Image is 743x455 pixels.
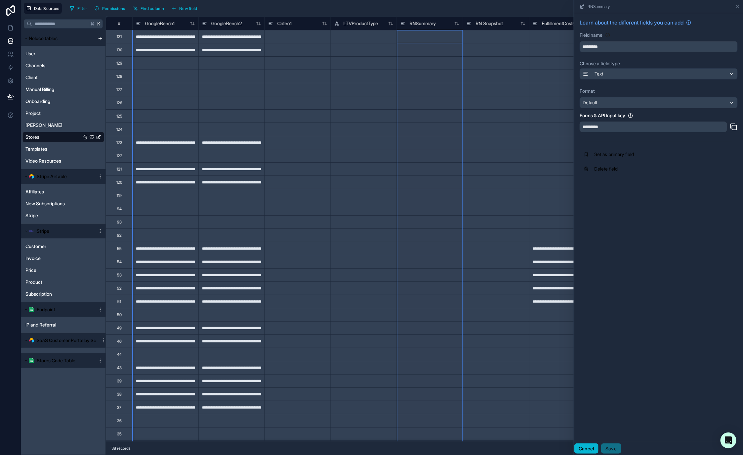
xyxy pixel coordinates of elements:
div: 120 [116,180,122,185]
div: 37 [117,405,121,410]
div: 36 [117,418,122,424]
div: 52 [117,286,122,291]
div: 128 [116,74,122,79]
span: LTVProductType [344,20,378,27]
button: Text [580,68,738,79]
span: Filter [77,6,87,11]
div: 123 [116,140,122,145]
div: 94 [117,206,122,212]
div: 119 [117,193,122,198]
span: GoogleBench2 [211,20,242,27]
div: 127 [116,87,122,92]
div: Open Intercom Messenger [721,432,736,448]
span: RNSummary [410,20,436,27]
label: Forms & API Input key [580,112,625,119]
div: 124 [116,127,122,132]
button: Set as primary field [580,147,738,162]
div: 38 [117,392,122,397]
div: 49 [117,326,122,331]
div: 54 [117,259,122,265]
span: Data Sources [34,6,60,11]
div: 35 [117,431,122,437]
span: RN Snapshot [476,20,503,27]
div: 121 [117,167,122,172]
div: 125 [116,114,122,119]
button: New field [169,3,200,13]
button: Find column [130,3,166,13]
label: Field name [580,32,602,38]
span: 38 records [111,446,131,451]
div: 39 [117,379,122,384]
span: Delete field [594,166,689,172]
div: 126 [116,100,122,106]
button: Filter [67,3,90,13]
div: 53 [117,273,122,278]
div: 43 [117,365,122,371]
div: 50 [117,312,122,318]
span: GoogleBench1 [145,20,175,27]
a: Permissions [92,3,130,13]
div: 129 [116,61,122,66]
span: Text [595,71,603,77]
button: Default [580,97,738,108]
span: Find column [141,6,164,11]
div: 46 [117,339,122,344]
span: Criteo1 [277,20,292,27]
div: 130 [116,47,122,53]
label: Choose a field type [580,60,738,67]
button: Cancel [574,443,599,454]
span: Learn about the different fields you can add [580,19,683,26]
div: # [111,21,127,26]
div: 51 [117,299,121,304]
a: Learn about the different fields you can add [580,19,691,26]
div: 122 [116,153,122,159]
button: Permissions [92,3,127,13]
span: New field [179,6,197,11]
button: Data Sources [24,3,62,14]
div: 92 [117,233,122,238]
span: Default [583,100,597,105]
div: 93 [117,220,122,225]
label: Format [580,88,738,94]
div: 44 [117,352,122,357]
div: 131 [117,34,122,39]
span: K [97,22,101,26]
span: Set as primary field [594,151,689,158]
span: FulfillmentCostsCalc [542,20,584,27]
span: Permissions [102,6,125,11]
button: Delete field [580,162,738,176]
div: 55 [117,246,122,251]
